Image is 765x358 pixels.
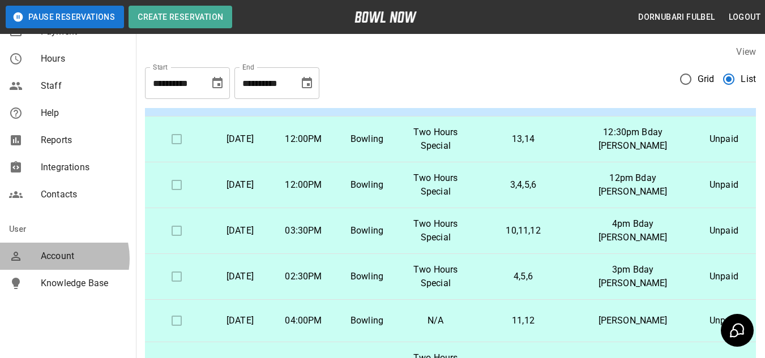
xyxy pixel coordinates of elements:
[41,249,127,263] span: Account
[482,224,565,238] p: 10,11,12
[217,270,263,283] p: [DATE]
[741,72,756,86] span: List
[41,161,127,174] span: Integrations
[698,72,715,86] span: Grid
[408,263,464,290] p: Two Hours Special
[408,171,464,199] p: Two Hours Special
[408,217,464,244] p: Two Hours Special
[634,7,719,28] button: Dornubari Fulbel
[129,6,232,28] button: Create Reservation
[344,224,390,238] p: Bowling
[281,270,326,283] p: 02:30PM
[482,178,565,192] p: 3,4,5,6
[583,314,683,327] p: [PERSON_NAME]
[701,224,747,238] p: Unpaid
[583,171,683,199] p: 12pm Bday [PERSON_NAME]
[583,263,683,290] p: 3pm Bday [PERSON_NAME]
[701,314,747,327] p: Unpaid
[344,178,390,192] p: Bowling
[217,178,263,192] p: [DATE]
[344,132,390,146] p: Bowling
[281,224,326,238] p: 03:30PM
[701,178,747,192] p: Unpaid
[724,7,765,28] button: Logout
[701,270,747,283] p: Unpaid
[41,133,127,147] span: Reports
[354,11,417,23] img: logo
[736,46,756,57] label: View
[206,72,229,94] button: Choose date, selected date is Sep 2, 2025
[281,132,326,146] p: 12:00PM
[41,52,127,66] span: Hours
[701,132,747,146] p: Unpaid
[344,314,390,327] p: Bowling
[217,314,263,327] p: [DATE]
[41,188,127,201] span: Contacts
[281,314,326,327] p: 04:00PM
[41,79,127,93] span: Staff
[6,6,124,28] button: Pause Reservations
[281,178,326,192] p: 12:00PM
[583,126,683,153] p: 12:30pm Bday [PERSON_NAME]
[482,270,565,283] p: 4,5,6
[408,126,464,153] p: Two Hours Special
[41,106,127,120] span: Help
[217,132,263,146] p: [DATE]
[482,314,565,327] p: 11,12
[217,224,263,238] p: [DATE]
[583,217,683,244] p: 4pm Bday [PERSON_NAME]
[344,270,390,283] p: Bowling
[408,314,464,327] p: N/A
[41,277,127,290] span: Knowledge Base
[482,132,565,146] p: 13,14
[296,72,318,94] button: Choose date, selected date is Oct 2, 2025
